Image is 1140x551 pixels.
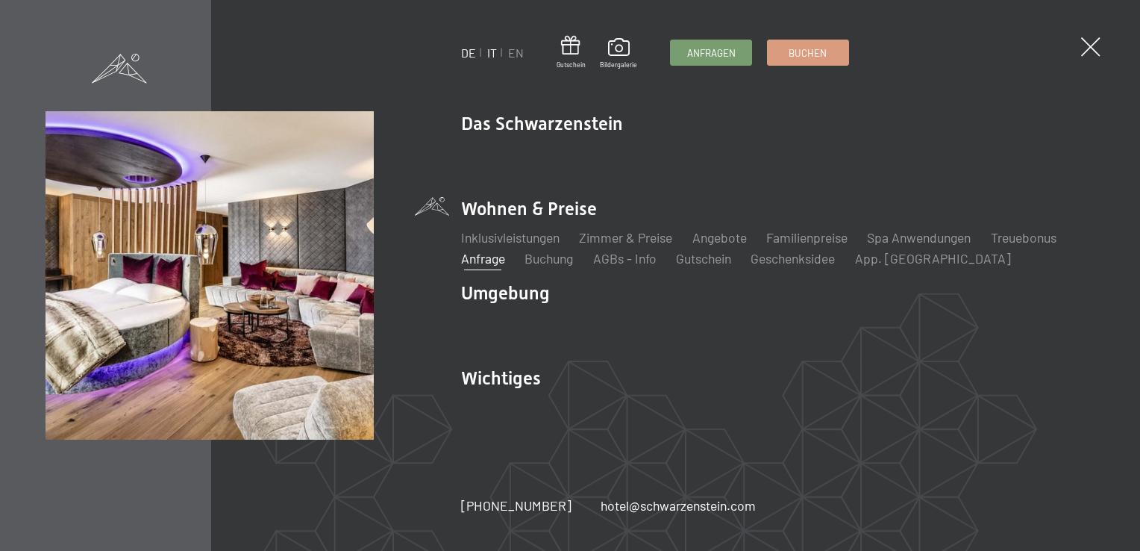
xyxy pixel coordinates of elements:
[579,229,672,246] a: Zimmer & Preise
[557,60,586,69] span: Gutschein
[766,229,848,246] a: Familienpreise
[671,40,751,65] a: Anfragen
[461,496,571,515] a: [PHONE_NUMBER]
[600,38,637,69] a: Bildergalerie
[593,250,657,267] a: AGBs - Info
[991,229,1056,246] a: Treuebonus
[600,60,637,69] span: Bildergalerie
[461,250,505,267] a: Anfrage
[487,46,497,60] a: IT
[557,36,586,69] a: Gutschein
[461,229,560,246] a: Inklusivleistungen
[687,46,736,60] span: Anfragen
[508,46,524,60] a: EN
[676,250,731,267] a: Gutschein
[461,46,476,60] a: DE
[692,229,747,246] a: Angebote
[601,496,756,515] a: hotel@schwarzenstein.com
[461,497,571,514] span: [PHONE_NUMBER]
[855,250,1011,267] a: App. [GEOGRAPHIC_DATA]
[524,250,573,267] a: Buchung
[867,229,971,246] a: Spa Anwendungen
[751,250,835,267] a: Geschenksidee
[768,40,848,65] a: Buchen
[789,46,827,60] span: Buchen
